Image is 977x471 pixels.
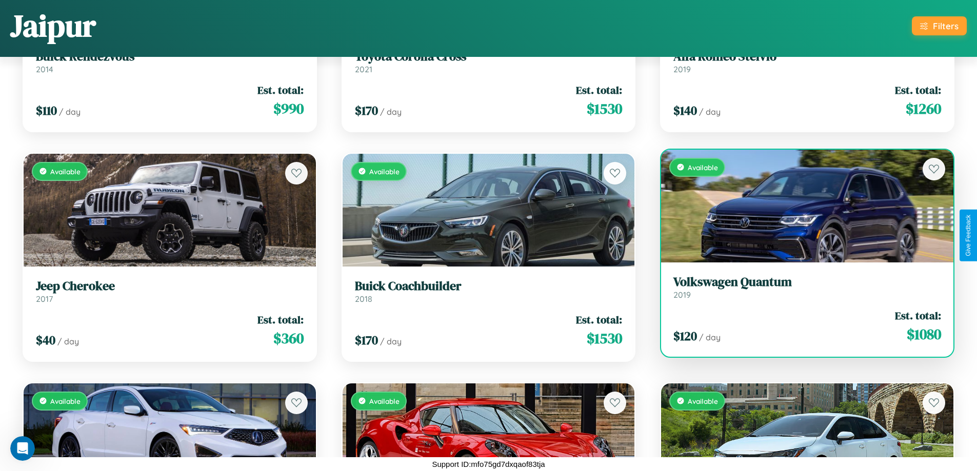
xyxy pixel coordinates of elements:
h3: Buick Rendezvous [36,49,304,64]
a: Volkswagen Quantum2019 [673,275,941,300]
span: $ 1530 [587,328,622,349]
span: $ 170 [355,332,378,349]
span: $ 120 [673,327,697,344]
span: 2019 [673,64,691,74]
h3: Buick Coachbuilder [355,279,623,294]
a: Alfa Romeo Stelvio2019 [673,49,941,74]
span: $ 40 [36,332,55,349]
a: Toyota Corolla Cross2021 [355,49,623,74]
h3: Jeep Cherokee [36,279,304,294]
span: Available [369,167,400,176]
a: Buick Coachbuilder2018 [355,279,623,304]
span: / day [380,107,402,117]
span: $ 110 [36,102,57,119]
span: Available [688,163,718,172]
span: $ 140 [673,102,697,119]
span: 2017 [36,294,53,304]
h1: Jaipur [10,5,96,47]
span: Est. total: [576,312,622,327]
span: / day [380,336,402,346]
span: / day [59,107,81,117]
span: Available [50,397,81,405]
p: Support ID: mfo75gd7dxqaof83tja [432,457,545,471]
h3: Toyota Corolla Cross [355,49,623,64]
span: Est. total: [257,312,304,327]
span: Est. total: [257,83,304,97]
span: $ 1530 [587,98,622,119]
span: $ 360 [273,328,304,349]
span: $ 170 [355,102,378,119]
span: Est. total: [895,83,941,97]
h3: Volkswagen Quantum [673,275,941,290]
a: Buick Rendezvous2014 [36,49,304,74]
span: $ 1080 [907,324,941,344]
span: Available [688,397,718,405]
span: / day [57,336,79,346]
span: 2018 [355,294,372,304]
span: Est. total: [895,308,941,323]
div: Give Feedback [965,215,972,256]
span: 2021 [355,64,372,74]
span: 2014 [36,64,53,74]
span: $ 1260 [906,98,941,119]
a: Jeep Cherokee2017 [36,279,304,304]
span: Est. total: [576,83,622,97]
h3: Alfa Romeo Stelvio [673,49,941,64]
div: Filters [933,21,959,31]
span: / day [699,107,721,117]
iframe: Intercom live chat [10,436,35,461]
button: Filters [912,16,967,35]
span: $ 990 [273,98,304,119]
span: Available [369,397,400,405]
span: / day [699,332,721,342]
span: 2019 [673,290,691,300]
span: Available [50,167,81,176]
